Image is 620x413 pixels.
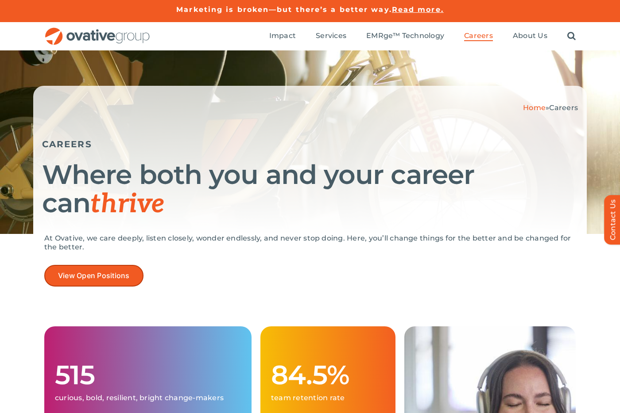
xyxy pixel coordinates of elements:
p: curious, bold, resilient, bright change-makers [55,394,241,402]
span: » [523,103,578,112]
span: Services [316,31,346,40]
h1: 515 [55,361,241,389]
p: team retention rate [271,394,385,402]
a: View Open Positions [44,265,143,287]
a: Impact [269,31,296,41]
h1: 84.5% [271,361,385,389]
a: Services [316,31,346,41]
span: EMRge™ Technology [366,31,444,40]
span: Impact [269,31,296,40]
a: Home [523,103,546,112]
span: thrive [90,188,164,220]
h5: CAREERS [42,139,578,149]
span: Careers [464,31,493,40]
a: Search [567,31,576,41]
span: About Us [513,31,547,40]
a: Careers [464,31,493,41]
a: Read more. [392,5,444,14]
span: Careers [549,103,578,112]
a: EMRge™ Technology [366,31,444,41]
h1: Where both you and your career can [42,161,578,218]
span: View Open Positions [58,272,130,280]
p: At Ovative, we care deeply, listen closely, wonder endlessly, and never stop doing. Here, you’ll ... [44,234,576,252]
a: About Us [513,31,547,41]
a: OG_Full_horizontal_RGB [44,27,151,35]
nav: Menu [269,22,576,50]
a: Marketing is broken—but there’s a better way. [176,5,392,14]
